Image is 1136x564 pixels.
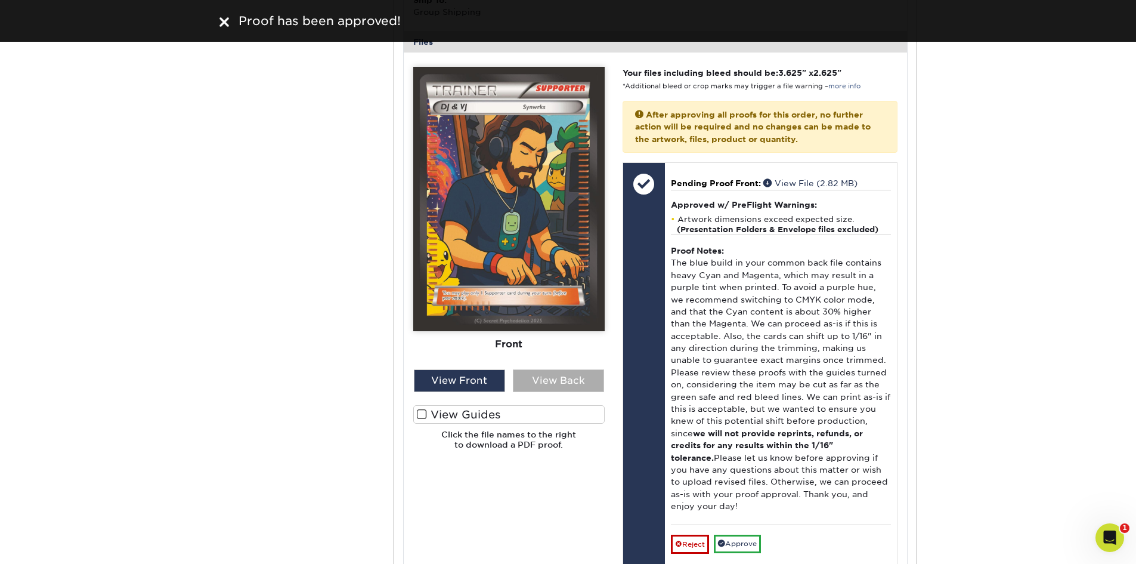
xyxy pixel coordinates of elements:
[1120,523,1129,533] span: 1
[219,17,229,27] img: close
[671,178,761,188] span: Pending Proof Front:
[623,68,841,78] strong: Your files including bleed should be: " x "
[513,369,604,392] div: View Back
[413,430,605,459] h6: Click the file names to the right to download a PDF proof.
[413,331,605,357] div: Front
[623,82,860,90] small: *Additional bleed or crop marks may trigger a file warning –
[671,535,709,554] a: Reject
[671,200,891,209] h4: Approved w/ PreFlight Warnings:
[413,405,605,424] label: View Guides
[671,246,724,255] strong: Proof Notes:
[763,178,858,188] a: View File (2.82 MB)
[635,110,871,144] strong: After approving all proofs for this order, no further action will be required and no changes can ...
[239,14,401,28] span: Proof has been approved!
[671,429,863,463] b: we will not provide reprints, refunds, or credits for any results within the 1/16" tolerance.
[671,214,891,235] li: Artwork dimensions exceed expected size.
[671,235,891,525] div: The blue build in your common back file contains heavy Cyan and Magenta, which may result in a pu...
[414,369,505,392] div: View Front
[828,82,860,90] a: more info
[778,68,802,78] span: 3.625
[813,68,837,78] span: 2.625
[404,31,907,53] div: Files
[714,535,761,553] a: Approve
[677,225,878,234] strong: (Presentation Folders & Envelope files excluded)
[1095,523,1124,552] iframe: Intercom live chat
